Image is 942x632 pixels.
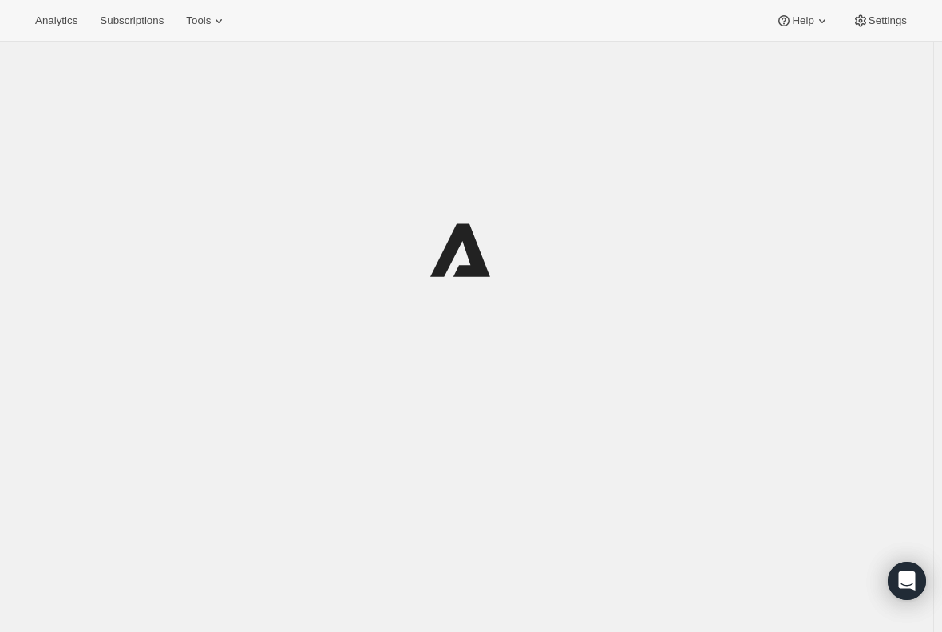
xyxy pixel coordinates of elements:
[100,14,164,27] span: Subscriptions
[35,14,77,27] span: Analytics
[869,14,907,27] span: Settings
[186,14,211,27] span: Tools
[888,562,926,600] div: Open Intercom Messenger
[26,10,87,32] button: Analytics
[176,10,236,32] button: Tools
[90,10,173,32] button: Subscriptions
[766,10,839,32] button: Help
[792,14,813,27] span: Help
[843,10,916,32] button: Settings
